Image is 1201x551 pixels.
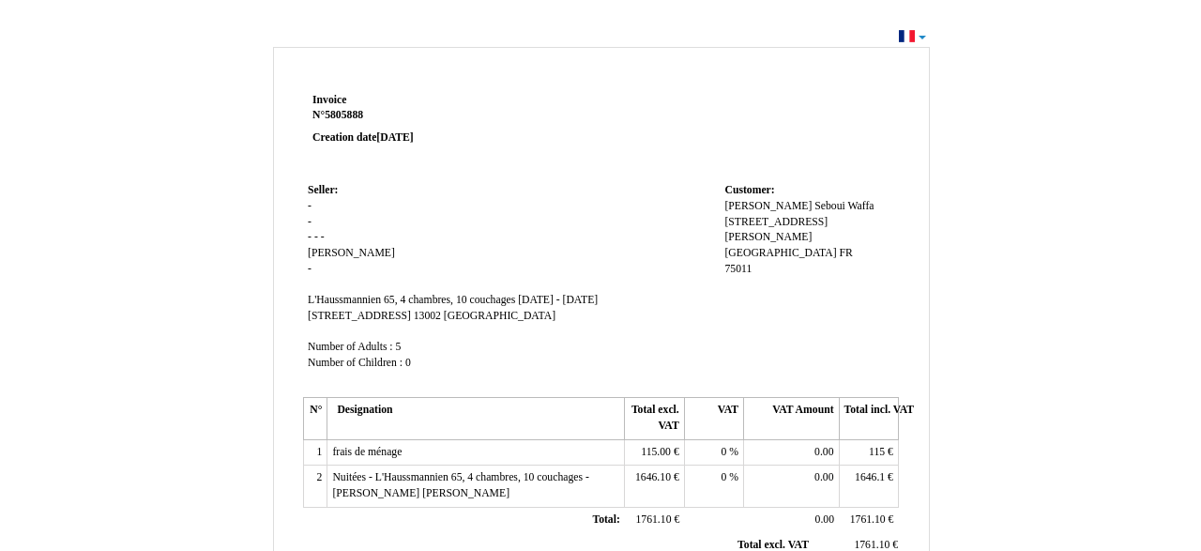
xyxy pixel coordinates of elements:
span: L'Haussmannien 65, 4 chambres, 10 couchages [308,294,515,306]
td: 1 [304,439,327,466]
span: Customer: [724,184,774,196]
span: [GEOGRAPHIC_DATA] [444,310,555,322]
span: Nuitées - L'Haussmannien 65, 4 chambres, 10 couchages - [PERSON_NAME] [PERSON_NAME] [332,471,588,499]
td: € [839,466,898,507]
span: [PERSON_NAME] [308,247,395,259]
span: FR [840,247,853,259]
strong: N° [312,108,537,123]
strong: Creation date [312,131,414,144]
span: 0.00 [815,513,834,526]
span: Total: [592,513,619,526]
span: [PERSON_NAME] [724,200,812,212]
span: [DATE] - [DATE] [518,294,598,306]
td: % [684,439,743,466]
td: 2 [304,466,327,507]
span: Number of Children : [308,357,403,369]
span: 5 [396,341,402,353]
span: Invoice [312,94,346,106]
th: VAT [684,398,743,439]
span: - [321,231,325,243]
span: - [308,200,312,212]
span: - [308,263,312,275]
th: Total incl. VAT [839,398,898,439]
span: 1646.1 [855,471,885,483]
span: 115.00 [641,446,671,458]
span: [STREET_ADDRESS] [308,310,411,322]
span: 1761.10 [850,513,886,526]
span: 0 [722,446,727,458]
span: - [314,231,318,243]
span: Total excl. VAT [737,539,809,551]
span: Seboui Waffa [814,200,874,212]
th: Designation [327,398,625,439]
span: - [308,231,312,243]
span: 1761.10 [854,539,889,551]
span: 0 [405,357,411,369]
th: VAT Amount [744,398,839,439]
td: € [625,507,684,533]
span: 1646.10 [635,471,671,483]
td: € [839,507,898,533]
th: Total excl. VAT [625,398,684,439]
th: N° [304,398,327,439]
span: 0.00 [814,446,833,458]
span: 75011 [724,263,752,275]
span: 0 [722,471,727,483]
span: 5805888 [325,109,363,121]
td: % [684,466,743,507]
span: 0.00 [814,471,833,483]
span: Seller: [308,184,338,196]
span: 115 [869,446,885,458]
td: € [625,466,684,507]
td: € [625,439,684,466]
span: Number of Adults : [308,341,393,353]
span: 13002 [414,310,441,322]
span: frais de ménage [332,446,402,458]
span: [GEOGRAPHIC_DATA] [724,247,836,259]
span: [STREET_ADDRESS][PERSON_NAME] [724,216,828,244]
span: [DATE] [376,131,413,144]
td: € [839,439,898,466]
span: 1761.10 [635,513,671,526]
span: - [308,216,312,228]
